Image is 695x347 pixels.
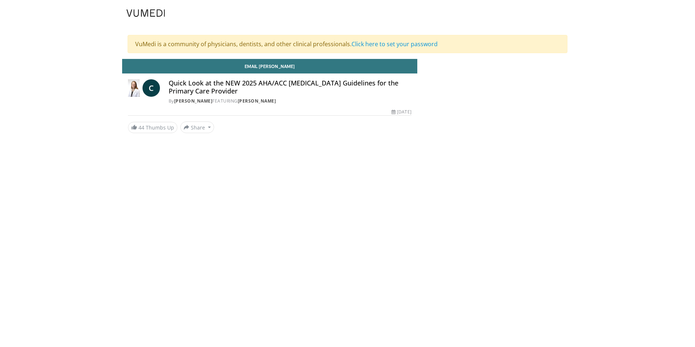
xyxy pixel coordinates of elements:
span: 44 [138,124,144,131]
div: By FEATURING [169,98,411,104]
a: C [142,79,160,97]
a: Click here to set your password [351,40,438,48]
a: 44 Thumbs Up [128,122,177,133]
a: [PERSON_NAME] [238,98,276,104]
a: Email [PERSON_NAME] [122,59,417,73]
img: Dr. Catherine P. Benziger [128,79,140,97]
div: VuMedi is a community of physicians, dentists, and other clinical professionals. [128,35,567,53]
button: Share [180,121,214,133]
h4: Quick Look at the NEW 2025 AHA/ACC [MEDICAL_DATA] Guidelines for the Primary Care Provider [169,79,411,95]
img: VuMedi Logo [126,9,165,17]
div: [DATE] [391,109,411,115]
a: [PERSON_NAME] [174,98,213,104]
